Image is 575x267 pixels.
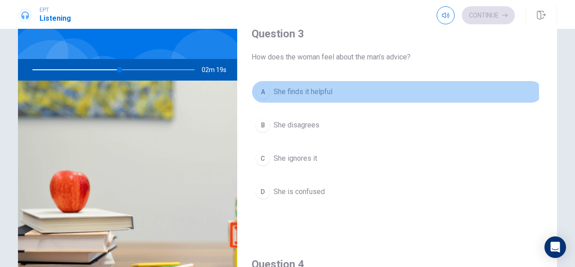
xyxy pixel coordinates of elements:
button: DShe is confused [252,181,543,203]
span: How does the woman feel about the man’s advice? [252,52,543,63]
span: She is confused [274,186,325,197]
span: She finds it helpful [274,86,332,97]
div: B [256,118,270,132]
button: BShe disagrees [252,114,543,136]
span: EPT [40,7,71,13]
div: D [256,185,270,199]
div: A [256,85,270,99]
h4: Question 3 [252,27,543,41]
div: Open Intercom Messenger [544,236,566,258]
span: 02m 19s [202,59,234,81]
button: CShe ignores it [252,147,543,170]
h1: Listening [40,13,71,24]
span: She disagrees [274,120,319,131]
span: She ignores it [274,153,317,164]
div: C [256,151,270,166]
button: AShe finds it helpful [252,81,543,103]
